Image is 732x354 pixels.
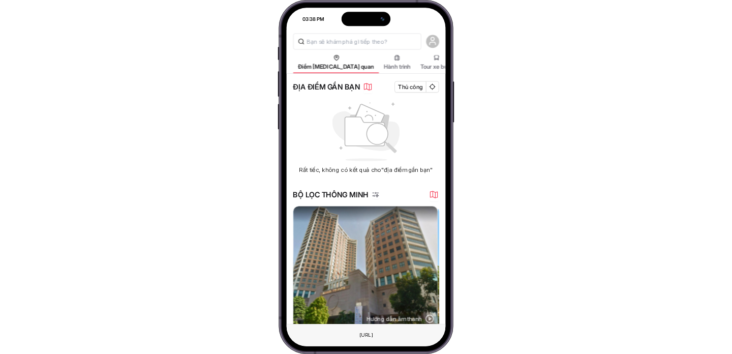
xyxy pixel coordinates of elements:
[293,34,421,50] input: Bạn sẽ khám phá gì tiếp theo?
[298,63,374,71] span: Điểm [MEDICAL_DATA] quan
[353,330,379,341] div: Đây là một phần tử giả. Để thay đổi URL, chỉ cần sử dụng trường văn bản Trình duyệt ở phía trên.
[420,63,452,71] span: Tour xe buýt
[293,81,360,93] div: ĐỊA ĐIỂM GẦN BẠN
[365,314,435,324] button: Hướng dẫn âm thanh
[383,63,410,71] span: Hành trình
[299,166,433,174] div: Rất tiếc, không có kết quả cho "địa điểm gần bạn"
[394,81,426,93] button: Thủ công
[366,315,421,324] span: Hướng dẫn âm thanh
[398,82,422,92] span: Thủ công
[332,103,400,161] img: bus-icon
[287,15,328,22] div: 03:38 PM
[293,189,380,200] div: BỘ LỌC THÔNG MINH
[293,206,437,331] img: https://cdn3.clik.vn/clikhub/prod/storage/EK39GW39FAEE/poi_image_17407_Y3EFEW39FAEE_large.jpg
